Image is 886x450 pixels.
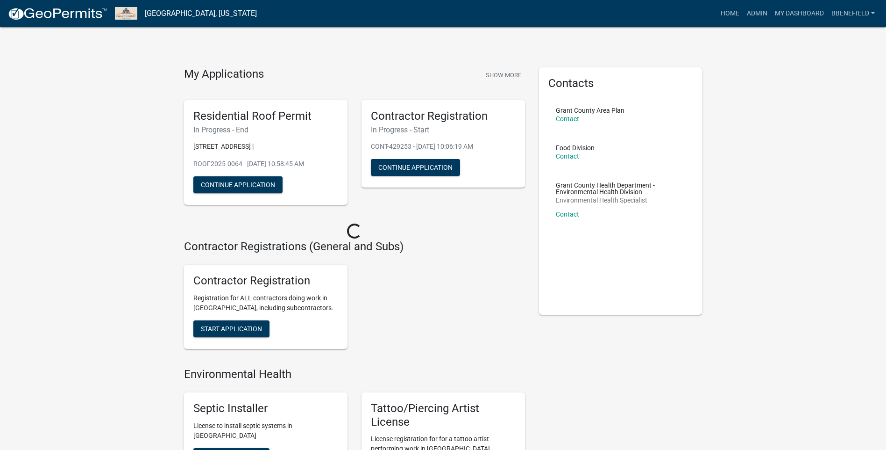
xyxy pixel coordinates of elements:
[193,125,338,134] h6: In Progress - End
[828,5,879,22] a: BBenefield
[193,274,338,288] h5: Contractor Registration
[371,142,516,152] p: CONT-429253 - [DATE] 10:06:19 AM
[193,176,283,193] button: Continue Application
[193,109,338,123] h5: Residential Roof Permit
[556,107,624,114] p: Grant County Area Plan
[201,325,262,333] span: Start Application
[193,159,338,169] p: ROOF2025-0064 - [DATE] 10:58:45 AM
[482,67,525,83] button: Show More
[556,197,686,203] p: Environmental Health Specialist
[556,182,686,195] p: Grant County Health Department - Environmental Health Division
[184,368,525,381] h4: Environmental Health
[193,402,338,415] h5: Septic Installer
[371,159,460,176] button: Continue Application
[193,142,338,152] p: [STREET_ADDRESS] |
[556,152,579,160] a: Contact
[184,240,525,254] h4: Contractor Registrations (General and Subs)
[771,5,828,22] a: My Dashboard
[193,293,338,313] p: Registration for ALL contractors doing work in [GEOGRAPHIC_DATA], including subcontractors.
[115,7,137,20] img: Grant County, Indiana
[193,421,338,441] p: License to install septic systems in [GEOGRAPHIC_DATA]
[556,145,595,151] p: Food Division
[145,6,257,22] a: [GEOGRAPHIC_DATA], [US_STATE]
[371,402,516,429] h5: Tattoo/Piercing Artist License
[717,5,743,22] a: Home
[556,210,579,218] a: Contact
[193,320,269,337] button: Start Application
[184,67,264,81] h4: My Applications
[556,115,579,123] a: Contact
[371,125,516,134] h6: In Progress - Start
[371,109,516,123] h5: Contractor Registration
[548,77,693,90] h5: Contacts
[743,5,771,22] a: Admin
